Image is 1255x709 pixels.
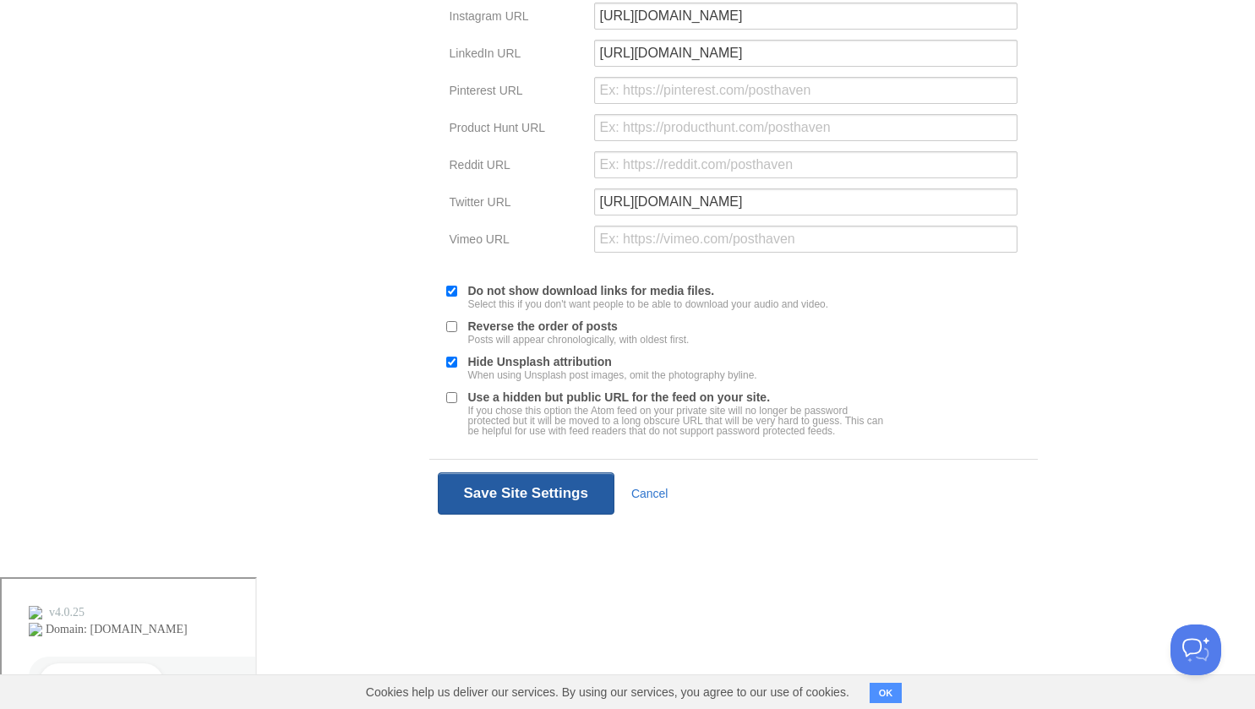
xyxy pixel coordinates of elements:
[468,320,690,345] label: Reverse the order of posts
[594,114,1018,141] input: Ex: https://producthunt.com/posthaven
[44,44,186,57] div: Domain: [DOMAIN_NAME]
[450,85,584,101] label: Pinterest URL
[49,98,63,112] img: tab_domain_overview_orange.svg
[594,226,1018,253] input: Ex: https://vimeo.com/posthaven
[349,675,866,709] span: Cookies help us deliver our services. By using our services, you agree to our use of cookies.
[189,100,279,111] div: Keywords by Traffic
[594,188,1018,215] input: Ex: https://twitter.com/posthaven
[450,159,584,175] label: Reddit URL
[468,370,757,380] div: When using Unsplash post images, omit the photography byline.
[68,100,151,111] div: Domain Overview
[438,472,614,515] button: Save Site Settings
[468,299,829,309] div: Select this if you don't want people to be able to download your audio and video.
[27,44,41,57] img: website_grey.svg
[594,40,1018,67] input: Ex: https://linkedin.com/posthaven
[468,406,891,436] div: If you chose this option the Atom feed on your private site will no longer be password protected ...
[171,98,184,112] img: tab_keywords_by_traffic_grey.svg
[594,3,1018,30] input: Ex: https://instagram.com/posthaven
[47,27,83,41] div: v 4.0.25
[450,10,584,26] label: Instagram URL
[468,285,829,309] label: Do not show download links for media files.
[468,335,690,345] div: Posts will appear chronologically, with oldest first.
[468,391,891,436] label: Use a hidden but public URL for the feed on your site.
[450,233,584,249] label: Vimeo URL
[1170,624,1221,675] iframe: Help Scout Beacon - Open
[468,356,757,380] label: Hide Unsplash attribution
[631,487,668,500] a: Cancel
[27,27,41,41] img: logo_orange.svg
[450,47,584,63] label: LinkedIn URL
[594,151,1018,178] input: Ex: https://reddit.com/posthaven
[450,196,584,212] label: Twitter URL
[594,77,1018,104] input: Ex: https://pinterest.com/posthaven
[450,122,584,138] label: Product Hunt URL
[870,683,903,703] button: OK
